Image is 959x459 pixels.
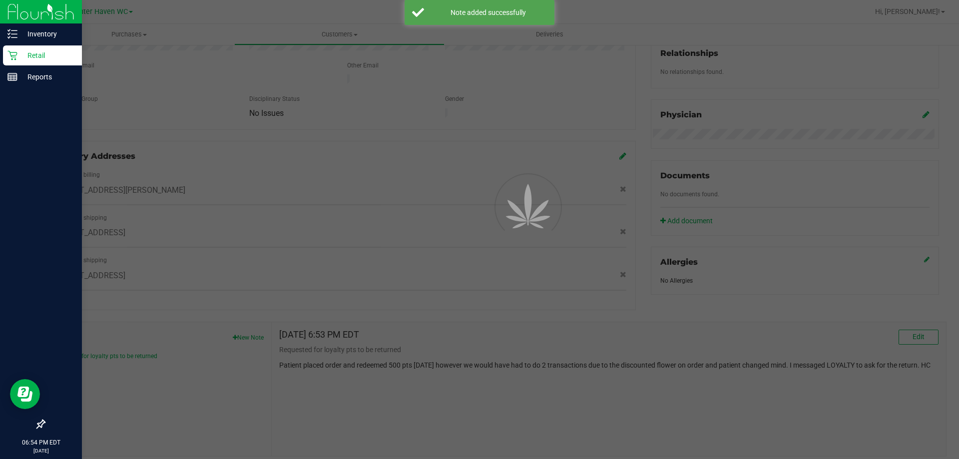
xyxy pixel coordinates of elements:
[430,7,547,17] div: Note added successfully
[10,379,40,409] iframe: Resource center
[7,72,17,82] inline-svg: Reports
[17,71,77,83] p: Reports
[17,28,77,40] p: Inventory
[17,49,77,61] p: Retail
[7,50,17,60] inline-svg: Retail
[4,438,77,447] p: 06:54 PM EDT
[7,29,17,39] inline-svg: Inventory
[4,447,77,455] p: [DATE]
